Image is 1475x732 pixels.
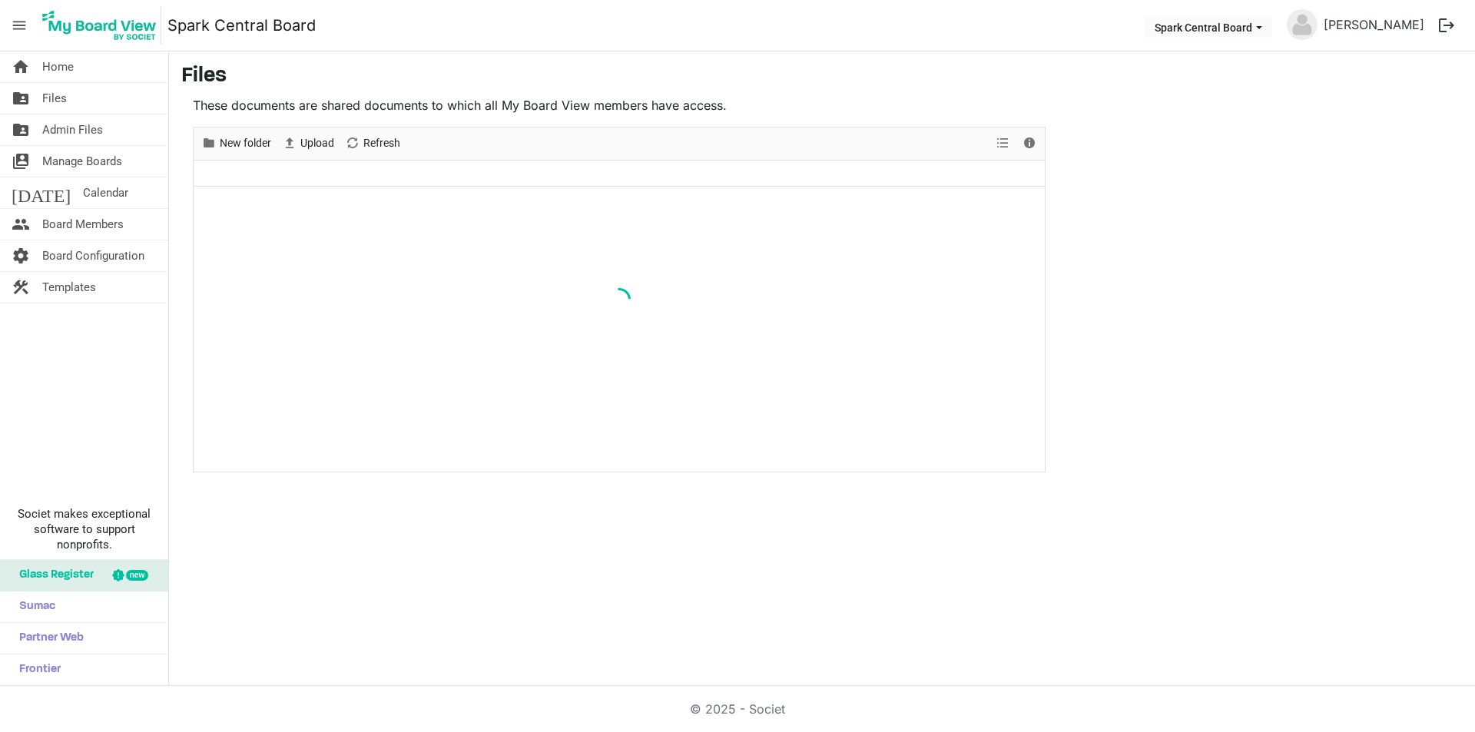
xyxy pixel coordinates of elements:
[12,654,61,685] span: Frontier
[38,6,161,45] img: My Board View Logo
[181,64,1463,90] h3: Files
[690,701,785,717] a: © 2025 - Societ
[5,11,34,40] span: menu
[126,570,148,581] div: new
[12,240,30,271] span: settings
[83,177,128,208] span: Calendar
[42,240,144,271] span: Board Configuration
[12,177,71,208] span: [DATE]
[42,114,103,145] span: Admin Files
[193,96,1046,114] p: These documents are shared documents to which all My Board View members have access.
[42,209,124,240] span: Board Members
[42,146,122,177] span: Manage Boards
[12,114,30,145] span: folder_shared
[12,83,30,114] span: folder_shared
[1318,9,1430,40] a: [PERSON_NAME]
[42,51,74,82] span: Home
[12,591,55,622] span: Sumac
[167,10,316,41] a: Spark Central Board
[42,83,67,114] span: Files
[12,209,30,240] span: people
[12,146,30,177] span: switch_account
[12,272,30,303] span: construction
[1287,9,1318,40] img: no-profile-picture.svg
[38,6,167,45] a: My Board View Logo
[1430,9,1463,41] button: logout
[12,623,84,654] span: Partner Web
[7,506,161,552] span: Societ makes exceptional software to support nonprofits.
[42,272,96,303] span: Templates
[1145,16,1272,38] button: Spark Central Board dropdownbutton
[12,560,94,591] span: Glass Register
[12,51,30,82] span: home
